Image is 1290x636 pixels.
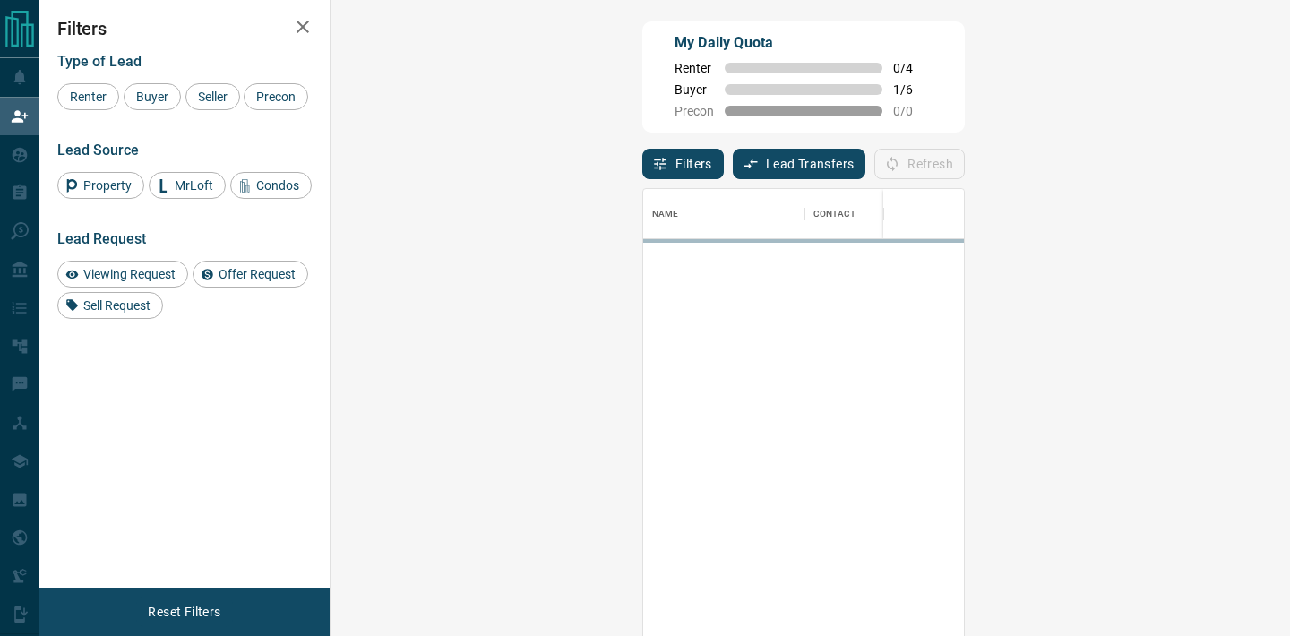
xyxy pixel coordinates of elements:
[642,149,724,179] button: Filters
[643,189,804,239] div: Name
[77,178,138,193] span: Property
[804,189,948,239] div: Contact
[57,142,139,159] span: Lead Source
[77,267,182,281] span: Viewing Request
[893,61,933,75] span: 0 / 4
[230,172,312,199] div: Condos
[675,61,714,75] span: Renter
[57,292,163,319] div: Sell Request
[168,178,219,193] span: MrLoft
[130,90,175,104] span: Buyer
[212,267,302,281] span: Offer Request
[675,32,933,54] p: My Daily Quota
[136,597,232,627] button: Reset Filters
[64,90,113,104] span: Renter
[149,172,226,199] div: MrLoft
[57,18,312,39] h2: Filters
[652,189,679,239] div: Name
[893,104,933,118] span: 0 / 0
[675,82,714,97] span: Buyer
[250,90,302,104] span: Precon
[57,83,119,110] div: Renter
[192,90,234,104] span: Seller
[193,261,308,288] div: Offer Request
[57,53,142,70] span: Type of Lead
[77,298,157,313] span: Sell Request
[57,172,144,199] div: Property
[244,83,308,110] div: Precon
[893,82,933,97] span: 1 / 6
[57,261,188,288] div: Viewing Request
[675,104,714,118] span: Precon
[185,83,240,110] div: Seller
[250,178,305,193] span: Condos
[57,230,146,247] span: Lead Request
[124,83,181,110] div: Buyer
[813,189,856,239] div: Contact
[733,149,866,179] button: Lead Transfers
